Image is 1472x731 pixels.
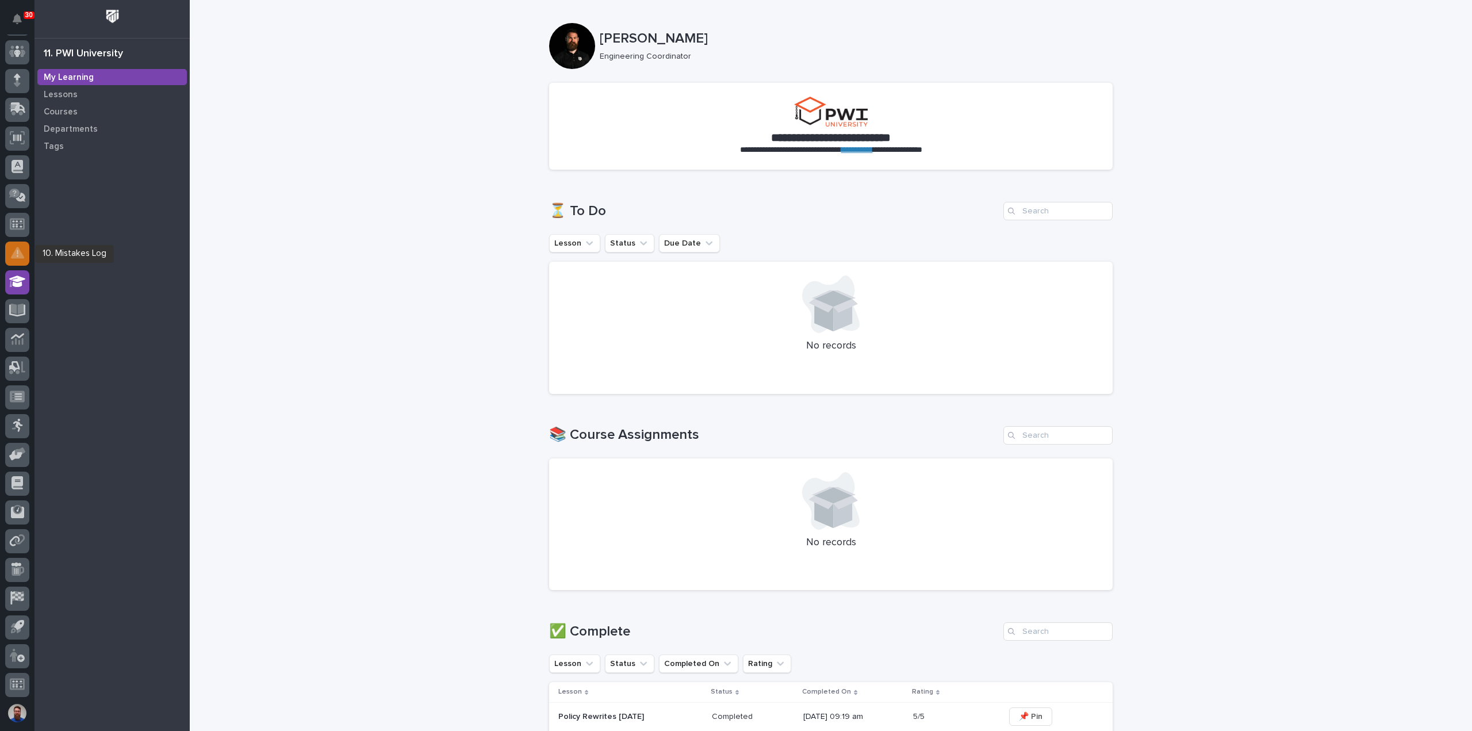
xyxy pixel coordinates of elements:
[25,11,33,19] p: 30
[44,107,78,117] p: Courses
[600,52,1103,62] p: Engineering Coordinator
[34,86,190,103] a: Lessons
[558,686,582,698] p: Lesson
[549,702,1113,731] tr: Policy Rewrites [DATE]CompletedCompleted [DATE] 09:19 am5/55/5 📌 Pin
[44,48,123,60] div: 11. PWI University
[563,340,1099,353] p: No records
[912,686,933,698] p: Rating
[34,120,190,137] a: Departments
[44,72,94,83] p: My Learning
[549,234,600,252] button: Lesson
[44,90,78,100] p: Lessons
[14,14,29,32] div: Notifications30
[1019,711,1042,722] span: 📌 Pin
[803,712,904,722] p: [DATE] 09:19 am
[5,701,29,725] button: users-avatar
[558,712,703,722] p: Policy Rewrites [DATE]
[743,655,791,673] button: Rating
[5,7,29,31] button: Notifications
[102,6,123,27] img: Workspace Logo
[712,710,755,722] p: Completed
[913,710,927,722] p: 5/5
[34,137,190,155] a: Tags
[1009,707,1052,726] button: 📌 Pin
[600,30,1108,47] p: [PERSON_NAME]
[34,103,190,120] a: Courses
[802,686,851,698] p: Completed On
[794,97,868,127] img: pwi-university-small.png
[659,655,738,673] button: Completed On
[549,623,999,640] h1: ✅ Complete
[1003,622,1113,641] input: Search
[563,537,1099,549] p: No records
[605,655,654,673] button: Status
[711,686,733,698] p: Status
[1003,202,1113,220] input: Search
[44,124,98,135] p: Departments
[549,655,600,673] button: Lesson
[1003,426,1113,445] input: Search
[34,68,190,86] a: My Learning
[549,427,999,443] h1: 📚 Course Assignments
[659,234,720,252] button: Due Date
[549,203,999,220] h1: ⏳ To Do
[44,141,64,152] p: Tags
[605,234,654,252] button: Status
